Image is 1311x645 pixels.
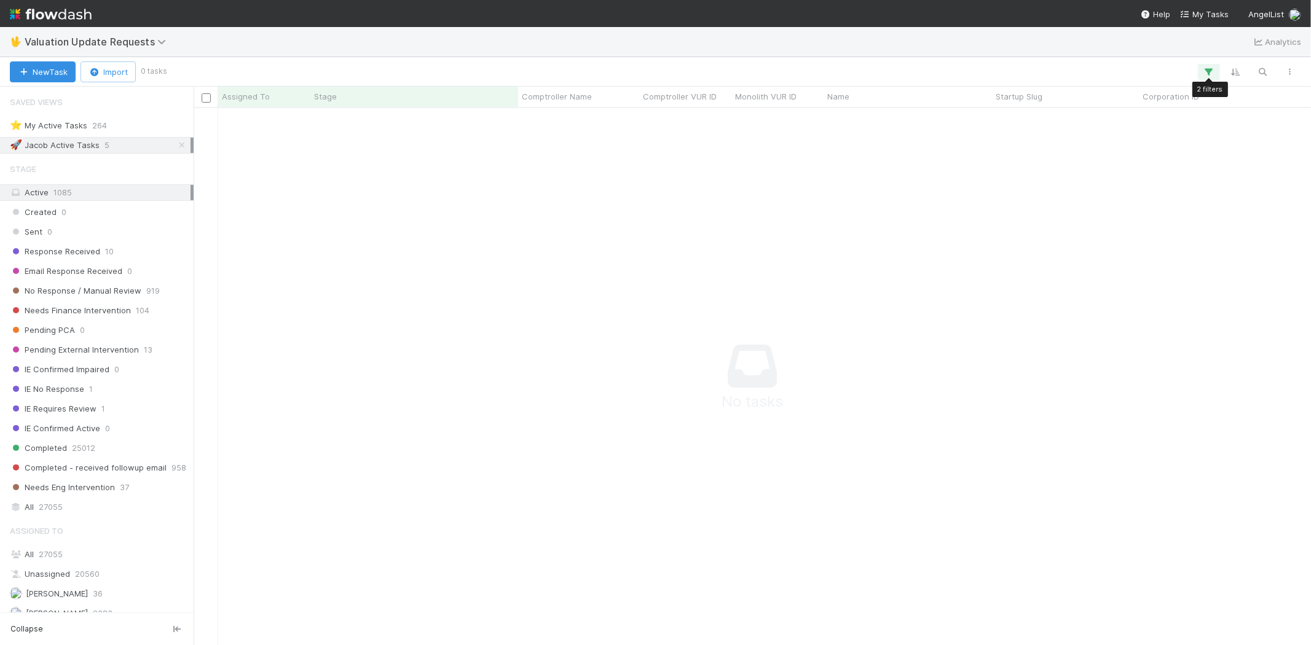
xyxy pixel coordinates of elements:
span: Corporation ID [1143,90,1199,103]
span: Created [10,205,57,220]
span: Email Response Received [10,264,122,279]
img: logo-inverted-e16ddd16eac7371096b0.svg [10,4,92,25]
span: Assigned To [222,90,270,103]
span: Name [827,90,849,103]
img: avatar_1a1d5361-16dd-4910-a949-020dcd9f55a3.png [1289,9,1301,21]
span: 25012 [72,440,95,456]
span: No Response / Manual Review [10,283,141,299]
span: 37 [120,480,129,495]
div: All [10,499,191,515]
span: 20560 [75,566,100,582]
span: 5 [104,138,109,153]
span: Startup Slug [996,90,1042,103]
span: 27055 [39,549,63,559]
small: 0 tasks [141,66,167,77]
span: 🚀 [10,139,22,150]
span: 27055 [39,499,63,515]
div: Jacob Active Tasks [10,138,100,153]
a: Analytics [1253,34,1301,49]
span: 919 [146,283,160,299]
div: Active [10,185,191,200]
span: Needs Eng Intervention [10,480,115,495]
span: 2383 [93,606,112,621]
span: Needs Finance Intervention [10,303,131,318]
span: Monolith VUR ID [735,90,797,103]
span: 🖖 [10,36,22,47]
span: 264 [92,118,107,133]
span: Pending External Intervention [10,342,139,358]
span: 104 [136,303,149,318]
span: IE Confirmed Impaired [10,362,109,377]
span: IE Requires Review [10,401,96,416]
span: Completed [10,440,67,456]
span: 0 [80,322,85,338]
span: 0 [127,264,132,279]
span: Valuation Update Requests [25,36,172,48]
span: 0 [114,362,119,377]
span: [PERSON_NAME] [26,608,88,618]
span: 10 [105,244,114,259]
span: Pending PCA [10,322,75,338]
img: avatar_d8fc9ee4-bd1b-4062-a2a8-84feb2d97839.png [10,607,22,619]
button: Import [81,61,136,82]
div: All [10,547,191,562]
span: IE No Response [10,381,84,397]
span: Response Received [10,244,100,259]
span: Assigned To [10,518,63,543]
img: avatar_00bac1b4-31d4-408a-a3b3-edb667efc506.png [10,587,22,600]
span: 0 [105,421,110,436]
span: My Tasks [1180,9,1229,19]
span: 1085 [53,187,72,197]
span: 958 [171,460,186,475]
a: My Tasks [1180,8,1229,20]
div: My Active Tasks [10,118,87,133]
span: 1 [89,381,93,397]
span: IE Confirmed Active [10,421,100,436]
span: Comptroller VUR ID [643,90,717,103]
span: 13 [144,342,152,358]
span: [PERSON_NAME] [26,588,88,598]
span: ⭐ [10,120,22,130]
span: Collapse [10,623,43,635]
span: 1 [101,401,105,416]
span: AngelList [1248,9,1284,19]
span: 36 [93,586,103,601]
span: Stage [10,157,36,181]
span: 0 [47,224,52,240]
span: Completed - received followup email [10,460,167,475]
button: NewTask [10,61,76,82]
div: Unassigned [10,566,191,582]
span: 0 [61,205,66,220]
span: Comptroller Name [522,90,592,103]
span: Stage [314,90,337,103]
div: Help [1141,8,1170,20]
span: Saved Views [10,90,63,114]
span: Sent [10,224,42,240]
input: Toggle All Rows Selected [202,93,211,103]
